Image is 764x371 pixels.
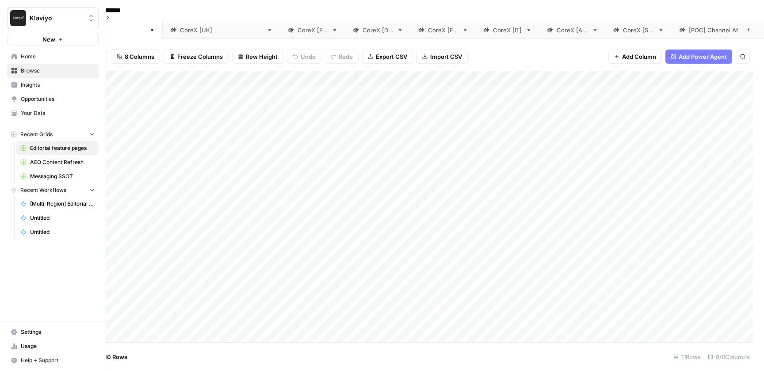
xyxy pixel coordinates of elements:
button: Help + Support [7,353,99,367]
span: Browse [21,67,95,75]
button: Add Column [608,50,662,64]
div: 11 Rows [670,350,704,364]
a: CoreX [FR] [280,21,345,39]
button: Row Height [232,50,283,64]
a: Editorial feature pages [16,141,99,155]
button: Undo [287,50,321,64]
div: CoreX [AU] [557,26,588,34]
img: Klaviyo Logo [10,10,26,26]
div: CoreX [FR] [298,26,328,34]
span: New [42,35,55,44]
span: Klaviyo [30,14,83,23]
span: Opportunities [21,95,95,103]
span: [Multi-Region] Editorial feature page [30,200,95,208]
button: Export CSV [362,50,413,64]
button: Recent Workflows [7,184,99,197]
button: Add Power Agent [665,50,732,64]
span: Redo [339,52,353,61]
a: Untitled [16,225,99,239]
a: Opportunities [7,92,99,106]
span: Undo [301,52,316,61]
span: AEO Content Refresh [30,158,95,166]
span: Export CSV [376,52,407,61]
a: CoreX [ES] [411,21,476,39]
a: AEO Content Refresh [16,155,99,169]
span: Import CSV [430,52,462,61]
a: Usage [7,339,99,353]
div: CoreX [SG] [623,26,654,34]
span: 8 Columns [125,52,154,61]
a: CoreX [[GEOGRAPHIC_DATA]] [163,21,280,39]
button: 8 Columns [111,50,160,64]
a: Browse [7,64,99,78]
button: Recent Grids [7,128,99,141]
a: CoreX [AU] [539,21,606,39]
div: CoreX [ES] [428,26,458,34]
span: Untitled [30,214,95,222]
span: Recent Grids [20,130,53,138]
span: Row Height [246,52,278,61]
span: Untitled [30,228,95,236]
button: Workspace: Klaviyo [7,7,99,29]
span: Insights [21,81,95,89]
a: CoreX [SG] [606,21,672,39]
a: [Multi-Region] Editorial feature page [16,197,99,211]
a: Your Data [7,106,99,120]
div: CoreX [[GEOGRAPHIC_DATA]] [180,26,263,34]
button: Import CSV [416,50,468,64]
span: Recent Workflows [20,186,66,194]
span: Help + Support [21,356,95,364]
a: Messaging SSOT [16,169,99,184]
a: Insights [7,78,99,92]
span: Usage [21,342,95,350]
div: CoreX [IT] [493,26,522,34]
a: CoreX [IT] [476,21,539,39]
div: CoreX [DE] [363,26,393,34]
button: Freeze Columns [164,50,229,64]
span: Home [21,53,95,61]
span: Your Data [21,109,95,117]
button: New [7,33,99,46]
span: Add 10 Rows [92,352,127,361]
span: Settings [21,328,95,336]
a: Settings [7,325,99,339]
a: Untitled [16,211,99,225]
a: CoreX [DE] [345,21,411,39]
span: Editorial feature pages [30,144,95,152]
button: Redo [325,50,359,64]
span: Messaging SSOT [30,172,95,180]
span: Add Power Agent [679,52,727,61]
span: Freeze Columns [177,52,223,61]
a: Home [7,50,99,64]
span: Add Column [622,52,656,61]
div: 8/8 Columns [704,350,753,364]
